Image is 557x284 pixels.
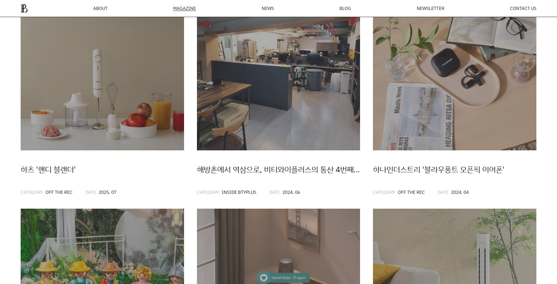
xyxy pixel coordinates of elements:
a: ABOUT [93,6,108,11]
div: 해방촌에서 역삼으로, 비티와이플러스의 통산 4번째 이사 [197,163,360,175]
span: OFF THE REC [398,189,425,195]
span: 2024. 04 [451,189,469,195]
span: CATEGORY [197,189,219,195]
img: ba379d5522eb3.png [21,4,28,13]
span: CATEGORY [21,189,43,195]
span: 2025. 07 [99,189,116,195]
span: OFF THE REC [45,189,73,195]
a: NEWS [262,6,274,11]
span: 2024. 06 [282,189,300,195]
div: MAGAZINE [173,6,196,11]
span: DATE [269,189,280,195]
a: CONTACT US [510,6,536,11]
span: CATEGORY [373,189,395,195]
span: DATE [85,189,96,195]
a: NEWSLETTER [417,6,445,11]
div: 하나인더스트리 '블라우풍트 오픈픽 이어폰' [373,163,536,175]
a: BLOG [339,6,351,11]
span: DATE [438,189,448,195]
span: INSIDE BTYPLUS [222,189,256,195]
div: 하츠 '핸디 블랜더' [21,163,184,175]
